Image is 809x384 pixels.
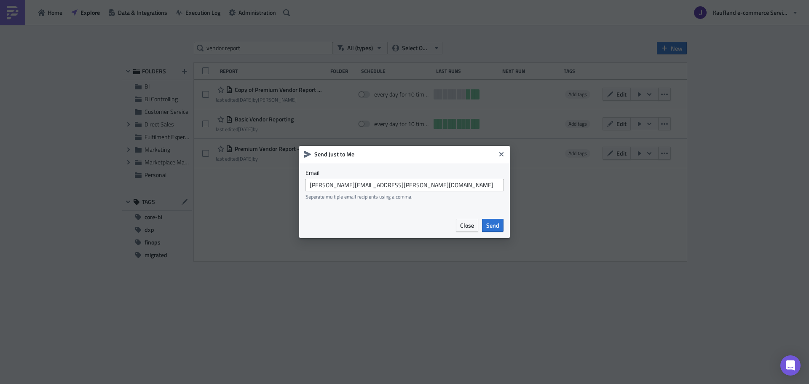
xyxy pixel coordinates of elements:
[486,221,499,230] span: Send
[456,219,478,232] button: Close
[460,221,474,230] span: Close
[305,169,504,177] label: Email
[482,219,504,232] button: Send
[780,355,801,376] div: Open Intercom Messenger
[495,148,508,161] button: Close
[314,150,496,158] h6: Send Just to Me
[305,193,504,200] div: Seperate multiple email recipients using a comma.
